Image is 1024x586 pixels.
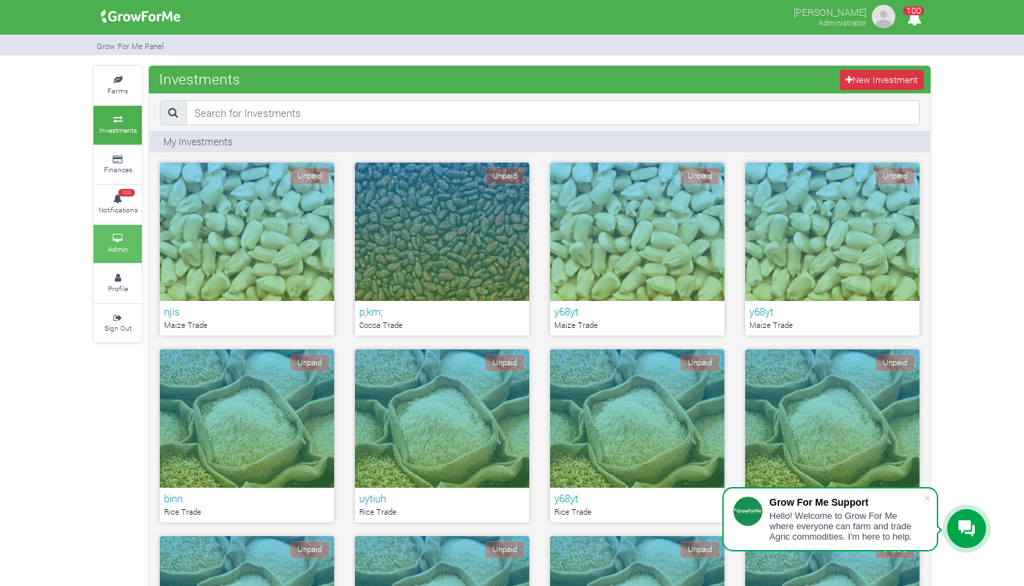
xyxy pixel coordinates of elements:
[290,167,329,185] span: Unpaid
[901,3,928,34] i: Notifications
[680,541,720,558] span: Unpaid
[554,492,720,504] h6: y68yt
[93,264,142,302] a: Profile
[98,205,138,214] small: Notifications
[104,165,132,174] small: Finances
[870,3,897,30] img: growforme image
[107,86,128,95] small: Farms
[93,66,142,104] a: Farms
[840,70,924,90] a: New Investment
[164,305,330,318] h6: njis
[819,17,866,28] small: Administrator
[93,225,142,263] a: Admin
[186,100,920,125] input: Search for Investments
[99,125,137,135] small: Investments
[749,320,915,331] p: Maize Trade
[875,354,915,372] span: Unpaid
[550,349,724,522] a: Unpaid y68yt Rice Trade
[290,541,329,558] span: Unpaid
[163,134,232,149] p: My Investments
[554,305,720,318] h6: y68yt
[164,492,330,504] h6: binn
[160,349,334,522] a: Unpaid binn Rice Trade
[164,506,330,518] p: Rice Trade
[104,323,131,333] small: Sign Out
[355,163,529,336] a: Unpaid p;km; Cocoa Trade
[903,6,924,15] span: 100
[108,284,128,293] small: Profile
[97,41,164,51] small: Grow For Me Panel
[794,3,866,19] p: [PERSON_NAME]
[680,354,720,372] span: Unpaid
[554,506,720,518] p: Rice Trade
[749,305,915,318] h6: y68yt
[96,3,185,30] img: growforme image
[745,163,920,336] a: Unpaid y68yt Maize Trade
[93,185,142,223] a: 100 Notifications
[550,163,724,336] a: Unpaid y68yt Maize Trade
[359,492,525,504] h6: uytiuh
[485,167,524,185] span: Unpaid
[108,244,128,254] small: Admin
[554,320,720,331] p: Maize Trade
[290,354,329,372] span: Unpaid
[359,305,525,318] h6: p;km;
[769,497,923,508] div: Grow For Me Support
[359,320,525,331] p: Cocoa Trade
[359,506,525,518] p: Rice Trade
[93,106,142,144] a: Investments
[680,167,720,185] span: Unpaid
[485,541,524,558] span: Unpaid
[93,146,142,184] a: Finances
[901,13,928,26] a: 100
[355,349,529,522] a: Unpaid uytiuh Rice Trade
[156,65,244,93] span: Investments
[118,189,135,197] span: 100
[745,349,920,522] a: Unpaid y68yt Rice Trade
[769,511,923,542] div: Hello! Welcome to Grow For Me where everyone can farm and trade Agric commodities. I'm here to help.
[485,354,524,372] span: Unpaid
[164,320,330,331] p: Maize Trade
[875,167,915,185] span: Unpaid
[93,304,142,342] a: Sign Out
[160,163,334,336] a: Unpaid njis Maize Trade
